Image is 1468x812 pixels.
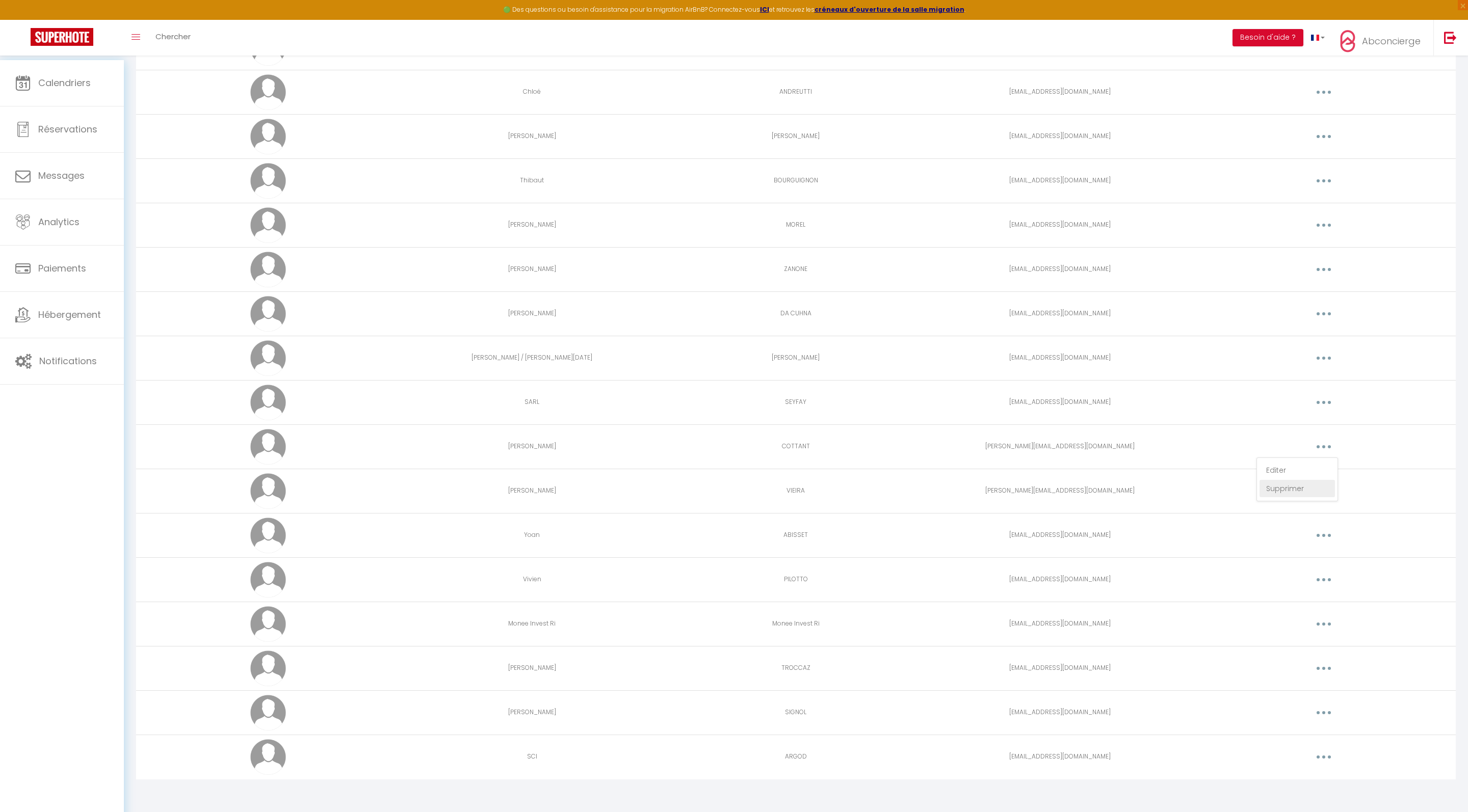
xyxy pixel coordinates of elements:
a: Chercher [148,20,198,56]
td: Monee Invest Ri [400,602,664,646]
td: [PERSON_NAME] / [PERSON_NAME][DATE] [400,336,664,380]
img: avatar.png [250,207,286,243]
td: [PERSON_NAME] [400,646,664,690]
img: avatar.png [250,429,286,465]
td: [PERSON_NAME] [400,424,664,469]
img: avatar.png [250,385,286,420]
img: Super Booking [31,28,93,46]
span: Calendriers [38,76,91,89]
img: avatar.png [250,739,286,775]
img: avatar.png [250,163,286,199]
td: DA CUHNA [664,291,928,336]
img: avatar.png [250,695,286,730]
img: avatar.png [250,562,286,598]
td: [PERSON_NAME] [400,469,664,513]
img: avatar.png [250,518,286,553]
span: Chercher [155,31,191,42]
a: Editer [1260,462,1335,479]
img: avatar.png [250,119,286,154]
td: SARL [400,380,664,424]
td: [PERSON_NAME] [664,336,928,380]
img: ... [1340,29,1355,53]
img: avatar.png [250,606,286,642]
td: [PERSON_NAME] [400,291,664,336]
td: Vivien [400,557,664,602]
span: Réservations [38,123,97,136]
img: avatar.png [250,252,286,287]
button: Ouvrir le widget de chat LiveChat [8,4,39,35]
td: ZANONE [664,247,928,291]
img: avatar.png [250,74,286,110]
td: [EMAIL_ADDRESS][DOMAIN_NAME] [928,735,1192,779]
span: Hébergement [38,308,101,321]
iframe: Chat [1425,766,1460,804]
span: Paiements [38,262,86,275]
td: Thibaut [400,158,664,203]
a: ICI [760,5,769,14]
td: [PERSON_NAME][EMAIL_ADDRESS][DOMAIN_NAME] [928,424,1192,469]
td: ANDREUTTI [664,70,928,114]
button: Besoin d'aide ? [1233,29,1303,46]
td: [PERSON_NAME] [400,203,664,247]
td: SCI [400,735,664,779]
td: [EMAIL_ADDRESS][DOMAIN_NAME] [928,646,1192,690]
td: ABISSET [664,513,928,557]
td: [PERSON_NAME][EMAIL_ADDRESS][DOMAIN_NAME] [928,469,1192,513]
td: MOREL [664,203,928,247]
td: Yoan [400,513,664,557]
span: Analytics [38,215,80,228]
td: [PERSON_NAME] [664,114,928,158]
td: [EMAIL_ADDRESS][DOMAIN_NAME] [928,291,1192,336]
td: VIEIRA [664,469,928,513]
td: [EMAIL_ADDRESS][DOMAIN_NAME] [928,158,1192,203]
a: créneaux d'ouverture de la salle migration [815,5,964,14]
td: [EMAIL_ADDRESS][DOMAIN_NAME] [928,557,1192,602]
td: [PERSON_NAME] [400,247,664,291]
td: [EMAIL_ADDRESS][DOMAIN_NAME] [928,336,1192,380]
a: ... Abconcierge [1332,20,1433,56]
img: avatar.png [250,296,286,332]
td: BOURGUIGNON [664,158,928,203]
span: Notifications [39,355,97,367]
span: Abconcierge [1362,35,1421,47]
img: avatar.png [250,340,286,376]
td: SIGNOL [664,690,928,735]
img: avatar.png [250,473,286,509]
td: [PERSON_NAME] [400,114,664,158]
td: [EMAIL_ADDRESS][DOMAIN_NAME] [928,70,1192,114]
img: logout [1444,31,1457,44]
a: Supprimer [1260,480,1335,497]
td: [PERSON_NAME] [400,690,664,735]
td: [EMAIL_ADDRESS][DOMAIN_NAME] [928,380,1192,424]
td: [EMAIL_ADDRESS][DOMAIN_NAME] [928,247,1192,291]
td: PILOTTO [664,557,928,602]
td: SEYFAY [664,380,928,424]
td: [EMAIL_ADDRESS][DOMAIN_NAME] [928,690,1192,735]
td: ARGOD [664,735,928,779]
td: Chloé [400,70,664,114]
td: [EMAIL_ADDRESS][DOMAIN_NAME] [928,513,1192,557]
td: [EMAIL_ADDRESS][DOMAIN_NAME] [928,602,1192,646]
td: TROCCAZ [664,646,928,690]
td: [EMAIL_ADDRESS][DOMAIN_NAME] [928,203,1192,247]
img: avatar.png [250,651,286,686]
td: Monee Invest Ri [664,602,928,646]
td: [EMAIL_ADDRESS][DOMAIN_NAME] [928,114,1192,158]
span: Messages [38,169,85,182]
td: COTTANT [664,424,928,469]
